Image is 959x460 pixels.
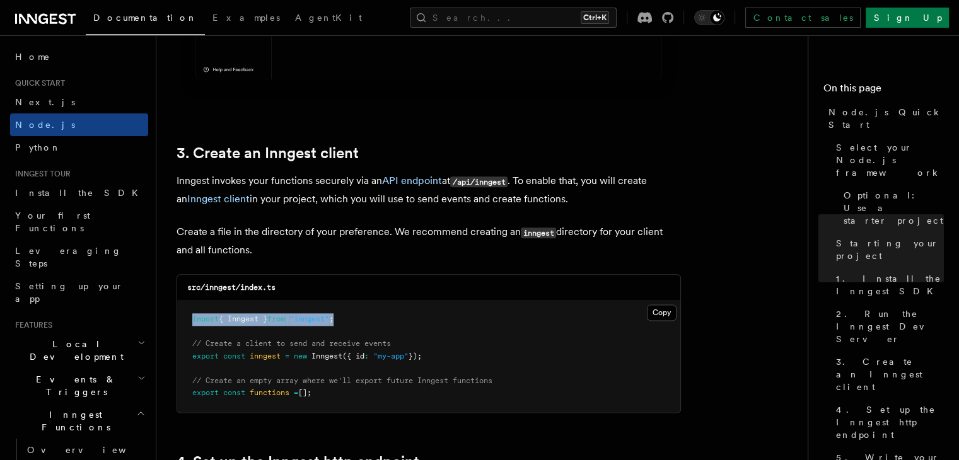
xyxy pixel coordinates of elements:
[10,204,148,239] a: Your first Functions
[10,91,148,113] a: Next.js
[177,144,359,162] a: 3. Create an Inngest client
[10,181,148,204] a: Install the SDK
[311,352,342,360] span: Inngest
[15,50,50,63] span: Home
[836,403,944,441] span: 4. Set up the Inngest http endpoint
[205,4,288,34] a: Examples
[342,352,364,360] span: ({ id
[192,388,219,397] span: export
[10,408,136,434] span: Inngest Functions
[10,136,148,159] a: Python
[10,45,148,68] a: Home
[192,376,492,385] span: // Create an empty array where we'll export future Inngest functions
[450,176,508,187] code: /api/inngest
[294,352,307,360] span: new
[212,13,280,23] span: Examples
[223,352,245,360] span: const
[745,8,861,28] a: Contact sales
[294,388,298,397] span: =
[410,8,617,28] button: Search...Ctrl+K
[831,232,944,267] a: Starting your project
[10,373,137,398] span: Events & Triggers
[828,106,944,131] span: Node.js Quick Start
[10,113,148,136] a: Node.js
[10,320,52,330] span: Features
[298,388,311,397] span: [];
[295,13,362,23] span: AgentKit
[15,142,61,152] span: Python
[15,97,75,107] span: Next.js
[831,267,944,302] a: 1. Install the Inngest SDK
[10,275,148,310] a: Setting up your app
[267,314,285,323] span: from
[10,338,137,363] span: Local Development
[844,189,944,227] span: Optional: Use a starter project
[288,4,369,34] a: AgentKit
[27,445,157,455] span: Overview
[10,239,148,275] a: Leveraging Steps
[382,175,442,187] a: API endpoint
[823,81,944,101] h4: On this page
[187,193,250,205] a: Inngest client
[192,314,219,323] span: import
[192,339,391,348] span: // Create a client to send and receive events
[192,352,219,360] span: export
[93,13,197,23] span: Documentation
[364,352,369,360] span: :
[285,352,289,360] span: =
[839,184,944,232] a: Optional: Use a starter project
[836,355,944,393] span: 3. Create an Inngest client
[831,350,944,398] a: 3. Create an Inngest client
[373,352,409,360] span: "my-app"
[521,227,556,238] code: inngest
[86,4,205,35] a: Documentation
[10,78,65,88] span: Quick start
[219,314,267,323] span: { Inngest }
[10,403,148,439] button: Inngest Functions
[694,10,724,25] button: Toggle dark mode
[409,352,422,360] span: });
[15,281,124,304] span: Setting up your app
[15,210,90,233] span: Your first Functions
[823,101,944,136] a: Node.js Quick Start
[15,120,75,130] span: Node.js
[10,333,148,368] button: Local Development
[831,136,944,184] a: Select your Node.js framework
[836,141,944,179] span: Select your Node.js framework
[329,314,334,323] span: ;
[177,223,681,259] p: Create a file in the directory of your preference. We recommend creating an directory for your cl...
[289,314,329,323] span: "inngest"
[836,308,944,345] span: 2. Run the Inngest Dev Server
[836,272,944,297] span: 1. Install the Inngest SDK
[15,188,146,198] span: Install the SDK
[831,302,944,350] a: 2. Run the Inngest Dev Server
[866,8,949,28] a: Sign Up
[250,352,281,360] span: inngest
[177,172,681,208] p: Inngest invokes your functions securely via an at . To enable that, you will create an in your pr...
[250,388,289,397] span: functions
[15,246,122,268] span: Leveraging Steps
[831,398,944,446] a: 4. Set up the Inngest http endpoint
[187,283,276,292] code: src/inngest/index.ts
[223,388,245,397] span: const
[10,368,148,403] button: Events & Triggers
[836,237,944,262] span: Starting your project
[581,11,609,24] kbd: Ctrl+K
[647,304,677,321] button: Copy
[10,169,71,179] span: Inngest tour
